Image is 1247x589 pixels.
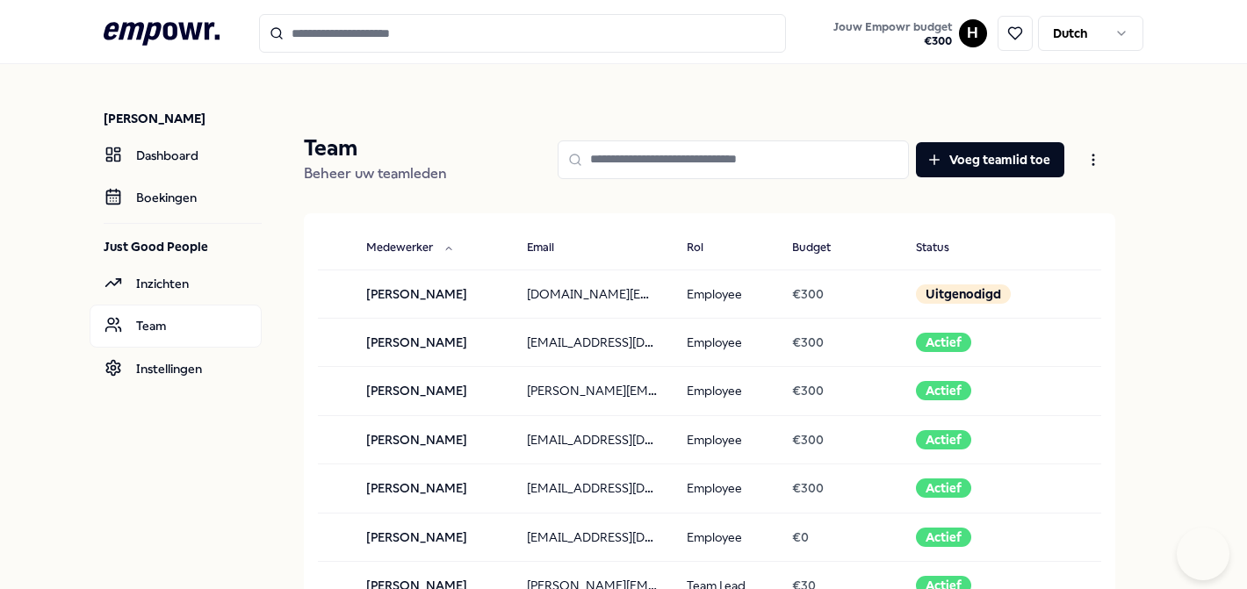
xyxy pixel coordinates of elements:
[916,381,971,400] div: Actief
[1177,528,1229,580] iframe: Help Scout Beacon - Open
[352,367,512,415] td: [PERSON_NAME]
[90,262,262,305] a: Inzichten
[513,367,673,415] td: [PERSON_NAME][EMAIL_ADDRESS][DOMAIN_NAME]
[304,134,447,162] p: Team
[826,15,959,52] a: Jouw Empowr budget€300
[792,384,824,398] span: € 300
[513,464,673,513] td: [EMAIL_ADDRESS][DOMAIN_NAME]
[90,134,262,176] a: Dashboard
[90,305,262,347] a: Team
[513,415,673,463] td: [EMAIL_ADDRESS][DOMAIN_NAME]
[90,176,262,219] a: Boekingen
[673,415,778,463] td: Employee
[792,433,824,447] span: € 300
[352,269,512,318] td: [PERSON_NAME]
[673,231,739,266] button: Rol
[792,481,824,495] span: € 300
[513,269,673,318] td: [DOMAIN_NAME][EMAIL_ADDRESS][DOMAIN_NAME]
[673,269,778,318] td: Employee
[352,464,512,513] td: [PERSON_NAME]
[352,231,468,266] button: Medewerker
[513,318,673,366] td: [EMAIL_ADDRESS][DOMAIN_NAME]
[90,348,262,390] a: Instellingen
[916,478,971,498] div: Actief
[513,231,589,266] button: Email
[833,20,952,34] span: Jouw Empowr budget
[959,19,987,47] button: H
[673,367,778,415] td: Employee
[352,318,512,366] td: [PERSON_NAME]
[1071,142,1115,177] button: Open menu
[792,335,824,349] span: € 300
[916,284,1011,304] div: Uitgenodigd
[830,17,955,52] button: Jouw Empowr budget€300
[304,165,447,182] span: Beheer uw teamleden
[916,333,971,352] div: Actief
[916,430,971,449] div: Actief
[902,231,984,266] button: Status
[104,110,262,127] p: [PERSON_NAME]
[916,142,1064,177] button: Voeg teamlid toe
[352,415,512,463] td: [PERSON_NAME]
[833,34,952,48] span: € 300
[792,287,824,301] span: € 300
[673,464,778,513] td: Employee
[259,14,786,53] input: Search for products, categories or subcategories
[104,238,262,255] p: Just Good People
[673,318,778,366] td: Employee
[778,231,866,266] button: Budget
